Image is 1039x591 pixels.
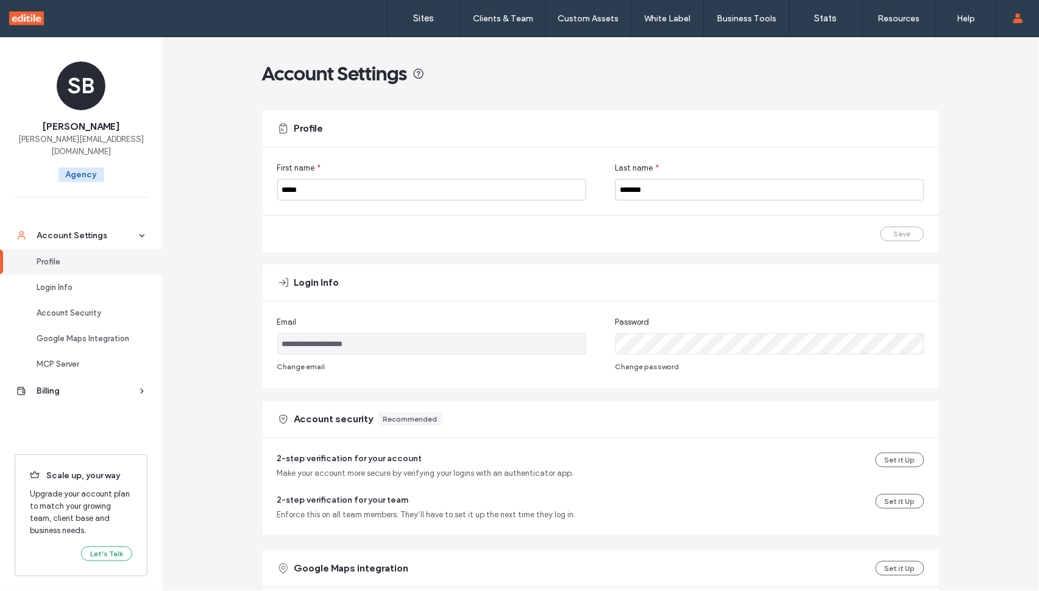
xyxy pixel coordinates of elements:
span: [PERSON_NAME] [43,120,119,133]
label: Stats [815,13,837,24]
span: First name [277,162,315,174]
div: Account Security [37,307,137,319]
label: Resources [878,13,920,24]
input: Password [615,333,924,355]
span: Last name [615,162,653,174]
label: Help [957,13,976,24]
div: MCP Server [37,358,137,370]
span: Help [28,9,53,19]
span: Upgrade your account plan to match your growing team, client base and business needs. [30,488,132,537]
span: Enforce this on all team members. They’ll have to set it up the next time they log in. [277,509,576,521]
div: Profile [37,256,137,268]
span: Google Maps integration [294,562,409,575]
input: First name [277,179,586,200]
label: White Label [645,13,691,24]
button: Set it Up [876,453,924,467]
label: Sites [414,13,434,24]
label: Business Tools [717,13,777,24]
div: SB [57,62,105,110]
span: Account Settings [263,62,408,86]
span: Profile [294,122,324,135]
button: Change password [615,359,679,374]
button: Change email [277,359,325,374]
span: Agency [59,168,104,182]
span: Make your account more secure by verifying your logins with an authenticator app. [277,467,574,480]
input: Last name [615,179,924,200]
span: [PERSON_NAME][EMAIL_ADDRESS][DOMAIN_NAME] [15,133,147,158]
span: Email [277,316,297,328]
div: Recommended [383,414,438,425]
span: Scale up, your way [30,470,132,483]
span: Account security [294,412,374,426]
button: Set it Up [876,561,924,576]
span: 2-step verification for your account [277,453,422,464]
input: Email [277,333,586,355]
div: Billing [37,385,137,397]
button: Let’s Talk [81,547,132,561]
div: Login Info [37,281,137,294]
span: Login Info [294,276,339,289]
div: Account Settings [37,230,137,242]
span: Password [615,316,650,328]
label: Clients & Team [473,13,533,24]
span: 2-step verification for your team [277,495,409,505]
div: Google Maps Integration [37,333,137,345]
button: Set it Up [876,494,924,509]
label: Custom Assets [558,13,619,24]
